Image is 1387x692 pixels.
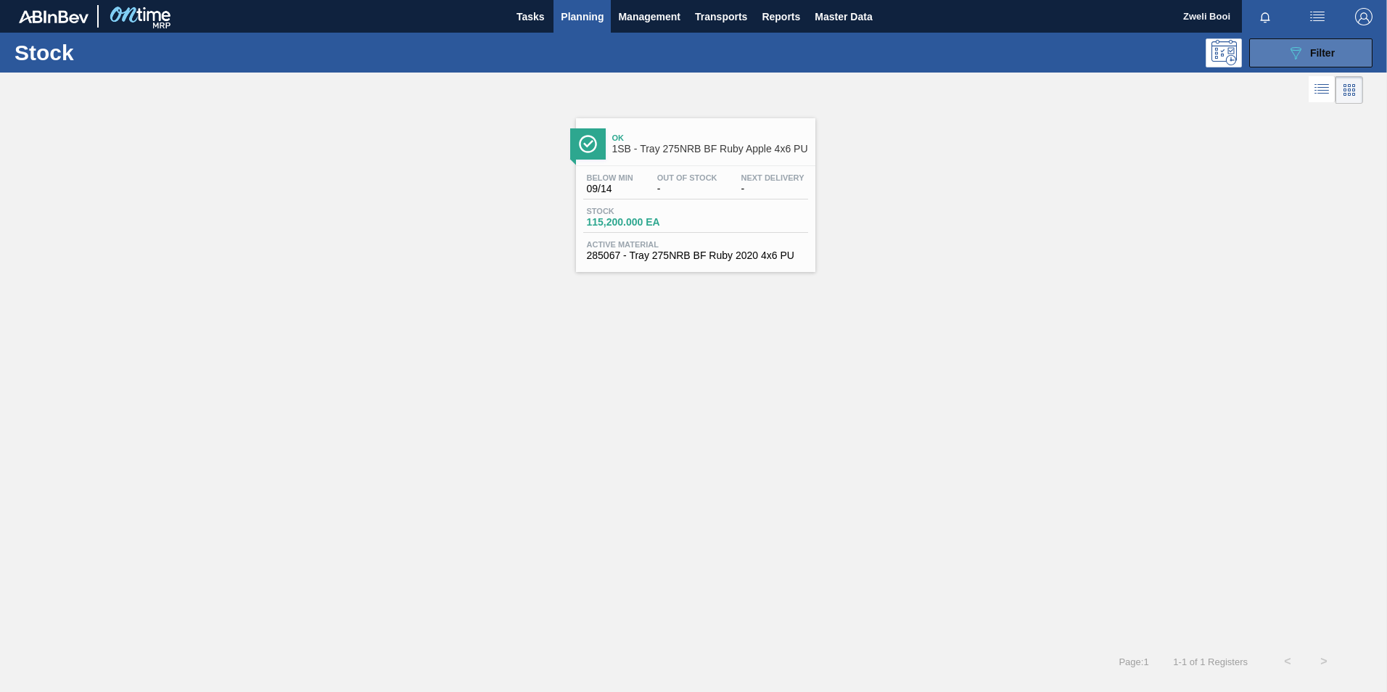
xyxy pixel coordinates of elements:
span: Transports [695,8,747,25]
span: Master Data [815,8,872,25]
span: 115,200.000 EA [587,217,688,228]
h1: Stock [15,44,231,61]
button: Filter [1249,38,1372,67]
img: Logout [1355,8,1372,25]
div: List Vision [1309,76,1335,104]
button: Notifications [1242,7,1288,27]
span: Active Material [587,240,804,249]
button: < [1269,643,1306,680]
span: 1 - 1 of 1 Registers [1171,656,1248,667]
span: Next Delivery [741,173,804,182]
img: TNhmsLtSVTkK8tSr43FrP2fwEKptu5GPRR3wAAAABJRU5ErkJggg== [19,10,89,23]
span: Planning [561,8,604,25]
span: Tasks [514,8,546,25]
span: Reports [762,8,800,25]
span: - [741,184,804,194]
span: Management [618,8,680,25]
span: 09/14 [587,184,633,194]
span: Below Min [587,173,633,182]
span: 1SB - Tray 275NRB BF Ruby Apple 4x6 PU [612,144,808,155]
button: > [1306,643,1342,680]
span: Stock [587,207,688,215]
a: ÍconeOk1SB - Tray 275NRB BF Ruby Apple 4x6 PUBelow Min09/14Out Of Stock-Next Delivery-Stock115,20... [565,107,823,272]
span: Page : 1 [1119,656,1148,667]
span: 285067 - Tray 275NRB BF Ruby 2020 4x6 PU [587,250,804,261]
span: - [657,184,717,194]
img: Ícone [579,135,597,153]
span: Out Of Stock [657,173,717,182]
div: Card Vision [1335,76,1363,104]
img: userActions [1309,8,1326,25]
div: Programming: no user selected [1206,38,1242,67]
span: Ok [612,133,808,142]
span: Filter [1310,47,1335,59]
